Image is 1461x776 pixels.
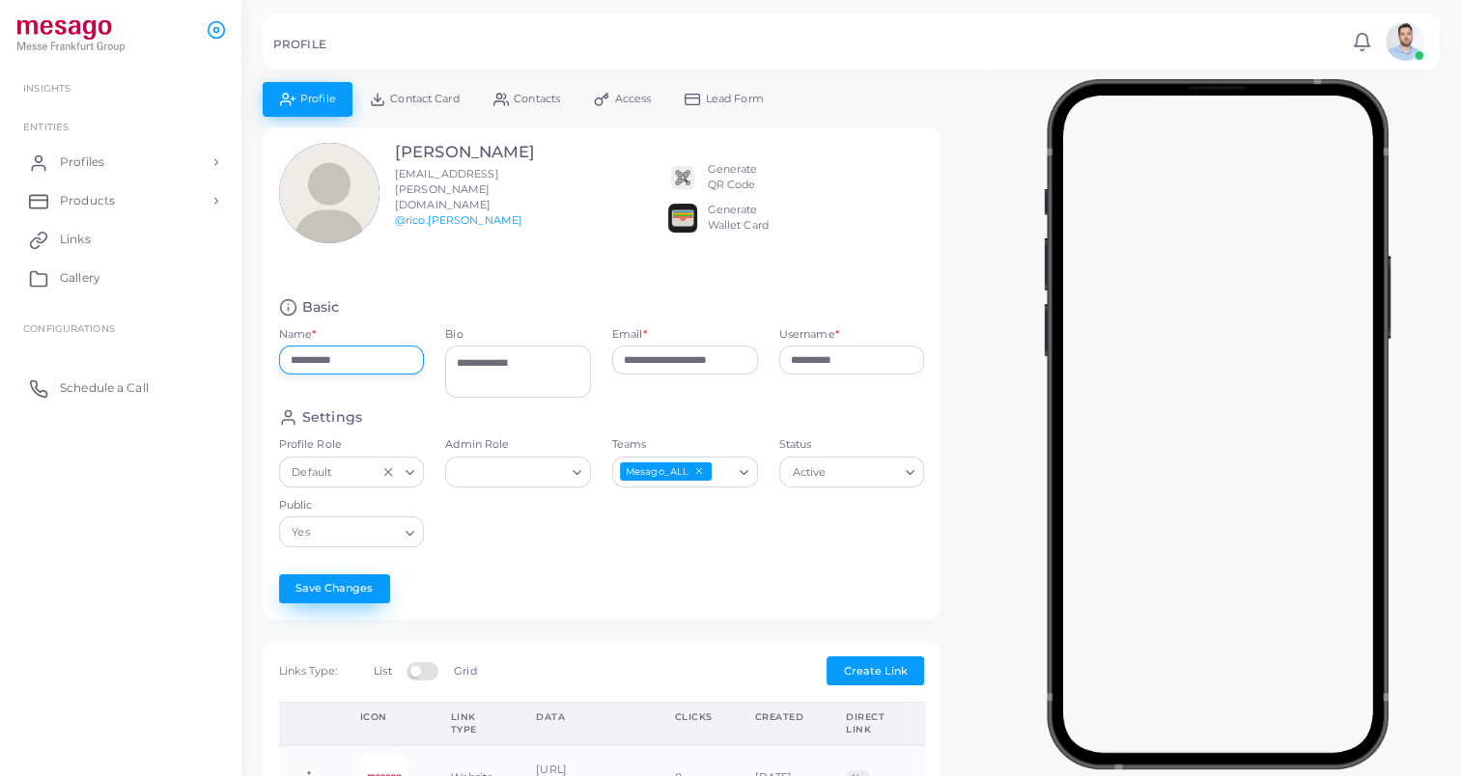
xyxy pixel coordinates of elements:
button: Deselect Mesago_ALL [692,464,706,478]
label: Email [612,327,647,343]
span: INSIGHTS [23,82,70,94]
img: phone-mock.b55596b7.png [1044,79,1391,769]
input: Search for option [314,522,398,543]
input: Search for option [714,461,732,483]
a: @rico.[PERSON_NAME] [395,213,522,227]
div: Clicks [675,710,713,724]
span: Configurations [23,322,115,334]
th: Action [279,702,339,745]
div: Search for option [279,457,425,487]
h3: [PERSON_NAME] [395,143,535,162]
a: Gallery [14,259,227,297]
div: Created [755,710,804,724]
button: Create Link [827,656,924,685]
img: logo [17,18,125,54]
a: Products [14,181,227,220]
span: Products [60,192,115,209]
span: Access [615,94,652,104]
span: Contacts [514,94,560,104]
span: Yes [290,523,313,543]
input: Search for option [830,461,899,483]
input: Search for option [336,461,377,483]
span: Mesago_ALL [620,462,712,481]
a: avatar [1380,22,1429,61]
label: List [374,664,391,679]
span: ENTITIES [23,121,69,132]
div: Link Type [451,710,494,736]
div: Direct Link [846,710,885,736]
span: Gallery [60,269,100,287]
label: Admin Role [445,437,591,453]
a: Links [14,220,227,259]
span: Profile [300,94,336,104]
span: Default [290,462,334,483]
div: Generate Wallet Card [708,203,769,234]
label: Profile Role [279,437,425,453]
div: Data [536,710,632,724]
span: Active [790,462,829,483]
span: Links Type: [279,664,337,678]
div: Search for option [279,516,425,547]
button: Save Changes [279,574,390,603]
img: qr2.png [668,163,697,192]
h5: PROFILE [273,38,326,51]
div: Search for option [779,457,925,487]
h4: Basic [302,298,340,317]
label: Status [779,437,925,453]
img: avatar [1386,22,1424,61]
span: [EMAIL_ADDRESS][PERSON_NAME][DOMAIN_NAME] [395,167,499,211]
div: Icon [360,710,408,724]
span: Contact Card [390,94,459,104]
span: Create Link [844,664,908,678]
label: Public [279,498,425,513]
img: apple-wallet.png [668,204,697,233]
label: Username [779,327,839,343]
a: Profiles [14,143,227,181]
label: Grid [454,664,476,679]
span: Lead Form [706,94,764,104]
button: Clear Selected [381,464,395,480]
h4: Settings [302,408,362,427]
div: Generate QR Code [708,162,758,193]
input: Search for option [454,461,565,483]
div: Search for option [612,457,758,487]
label: Name [279,327,317,343]
span: Links [60,231,91,248]
label: Bio [445,327,591,343]
span: Profiles [60,153,104,171]
a: Schedule a Call [14,369,227,407]
div: Search for option [445,457,591,487]
span: Schedule a Call [60,379,149,397]
label: Teams [612,437,758,453]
